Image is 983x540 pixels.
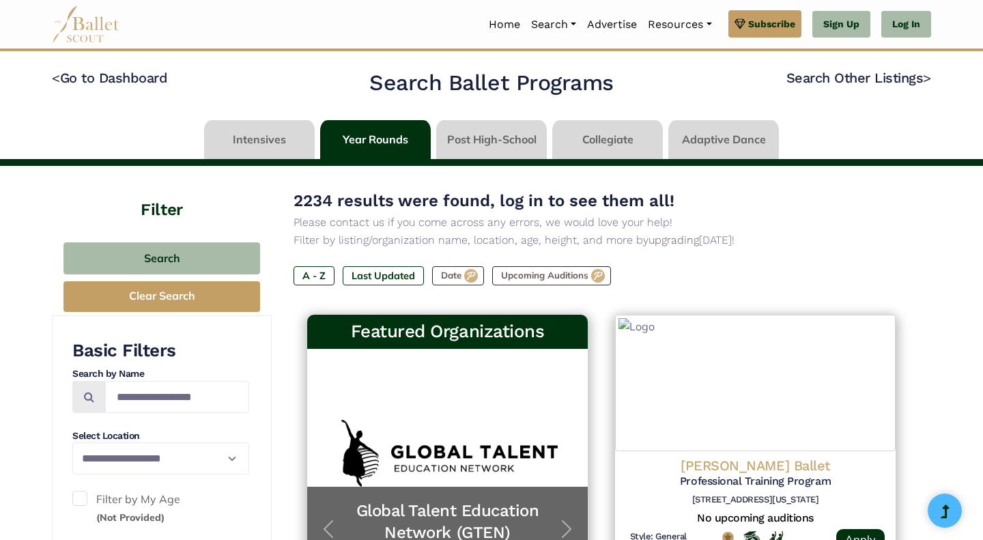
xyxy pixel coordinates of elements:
h4: Select Location [72,429,249,443]
a: Advertise [582,10,642,39]
button: Search [63,242,260,274]
span: 2234 results were found, log in to see them all! [294,191,674,210]
label: Last Updated [343,266,424,285]
li: Collegiate [550,120,666,159]
a: Resources [642,10,717,39]
p: Filter by listing/organization name, location, age, height, and more by [DATE]! [294,231,909,249]
li: Intensives [201,120,317,159]
input: Search by names... [105,381,249,413]
small: (Not Provided) [96,511,165,524]
label: A - Z [294,266,334,285]
h5: No upcoming auditions [626,511,885,526]
li: Adaptive Dance [666,120,782,159]
a: Search [526,10,582,39]
span: Subscribe [748,16,795,31]
label: Upcoming Auditions [492,266,611,285]
img: gem.svg [735,16,745,31]
h3: Featured Organizations [318,320,577,343]
h3: Basic Filters [72,339,249,363]
p: Please contact us if you come across any errors, we would love your help! [294,214,909,231]
li: Post High-School [433,120,550,159]
label: Filter by My Age [72,491,249,526]
label: Date [432,266,484,285]
a: <Go to Dashboard [52,70,167,86]
code: < [52,69,60,86]
h6: [STREET_ADDRESS][US_STATE] [626,494,885,506]
a: Home [483,10,526,39]
li: Year Rounds [317,120,433,159]
h4: Filter [52,166,272,222]
button: Clear Search [63,281,260,312]
a: upgrading [649,233,699,246]
a: Subscribe [728,10,801,38]
a: Search Other Listings> [786,70,931,86]
a: Log In [881,11,931,38]
h2: Search Ballet Programs [369,69,613,98]
h4: Search by Name [72,367,249,381]
h5: Professional Training Program [626,474,885,489]
h4: [PERSON_NAME] Ballet [626,457,885,474]
code: > [923,69,931,86]
img: Logo [615,315,896,451]
a: Sign Up [812,11,870,38]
